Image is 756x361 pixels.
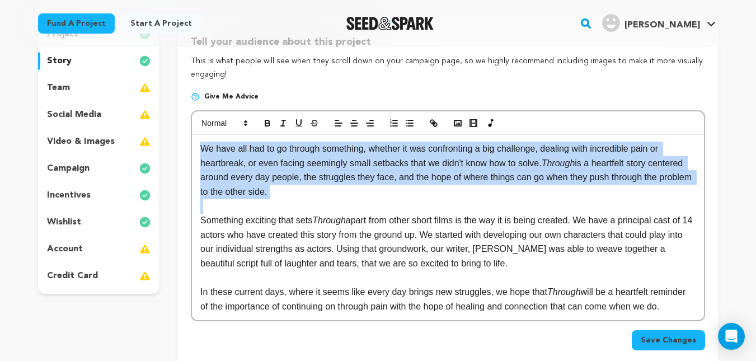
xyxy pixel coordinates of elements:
p: incentives [47,189,91,202]
a: Start a project [121,13,201,34]
button: video & images [38,133,160,151]
em: Through [547,287,581,297]
img: check-circle-full.svg [139,189,151,202]
button: social media [38,106,160,124]
img: warning-full.svg [139,135,151,148]
button: account [38,240,160,258]
img: warning-full.svg [139,242,151,256]
a: Fund a project [38,13,115,34]
button: Save Changes [632,330,705,350]
span: Save Changes [641,335,696,346]
em: Through [312,215,346,225]
p: In these current days, where it seems like every day brings new struggles, we hope that will be a... [200,285,695,313]
img: Seed&Spark Logo Dark Mode [346,17,434,30]
button: story [38,52,160,70]
a: Lenahan D.'s Profile [600,12,718,32]
p: account [47,242,83,256]
p: team [47,81,70,95]
div: Open Intercom Messenger [718,323,745,350]
img: warning-full.svg [139,81,151,95]
p: campaign [47,162,90,175]
p: Something exciting that sets apart from other short films is the way it is being created. We have... [200,213,695,270]
p: video & images [47,135,115,148]
span: [PERSON_NAME] [624,21,700,30]
div: Lenahan D.'s Profile [602,14,700,32]
p: We have all had to go through something, whether it was confronting a big challenge, dealing with... [200,142,695,199]
p: story [47,54,72,68]
button: team [38,79,160,97]
img: help-circle.svg [191,92,200,101]
span: Give me advice [204,92,259,101]
p: wishlist [47,215,81,229]
img: check-circle-full.svg [139,54,151,68]
button: campaign [38,160,160,177]
img: user.png [602,14,620,32]
button: incentives [38,186,160,204]
img: check-circle-full.svg [139,215,151,229]
img: warning-full.svg [139,108,151,121]
p: This is what people will see when they scroll down on your campaign page, so we highly recommend ... [191,55,705,82]
p: credit card [47,269,98,283]
p: social media [47,108,101,121]
img: check-circle-full.svg [139,162,151,175]
button: credit card [38,267,160,285]
button: wishlist [38,213,160,231]
img: warning-full.svg [139,269,151,283]
em: Through [542,158,575,168]
span: Lenahan D.'s Profile [600,12,718,35]
a: Seed&Spark Homepage [346,17,434,30]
